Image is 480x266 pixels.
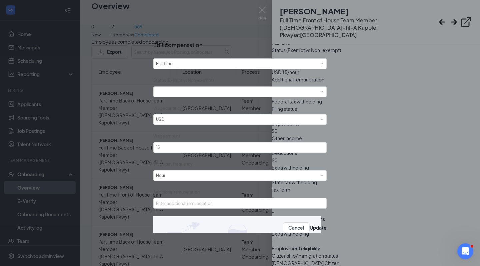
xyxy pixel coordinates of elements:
[156,59,177,69] div: Full Time
[153,162,192,167] label: Wage pay frequency
[153,41,202,49] h3: Edit compensation
[154,142,326,152] input: Wage amount
[153,189,200,194] label: Additional remuneration
[153,50,214,55] label: Employment status (Full vs Part)
[310,224,327,231] button: Update
[153,105,182,110] label: Wage currency
[156,170,170,180] div: Hour
[153,198,327,209] input: Additional remuneration
[457,243,473,259] iframe: Intercom live chat
[153,78,214,83] label: Status (Exempt vs Non-exempt)
[156,114,169,124] div: USD
[153,134,180,139] label: Wage amount
[283,222,310,233] button: Cancel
